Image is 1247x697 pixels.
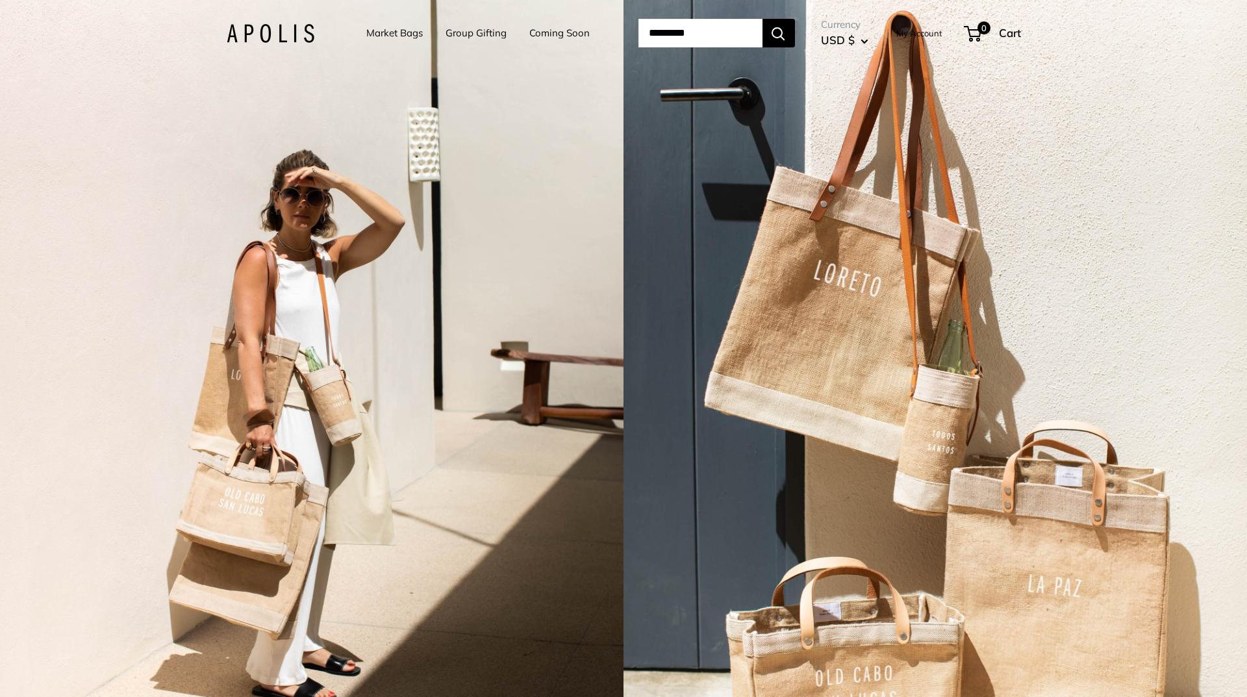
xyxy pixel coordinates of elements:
a: Group Gifting [446,24,507,42]
a: 0 Cart [965,23,1021,44]
a: Coming Soon [529,24,590,42]
input: Search... [638,19,762,47]
button: USD $ [821,30,868,51]
a: Market Bags [366,24,423,42]
span: Cart [999,26,1021,40]
a: My Account [896,25,942,41]
button: Search [762,19,795,47]
span: Currency [821,16,868,34]
img: Apolis [227,24,314,43]
span: USD $ [821,33,855,47]
span: 0 [977,21,990,34]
